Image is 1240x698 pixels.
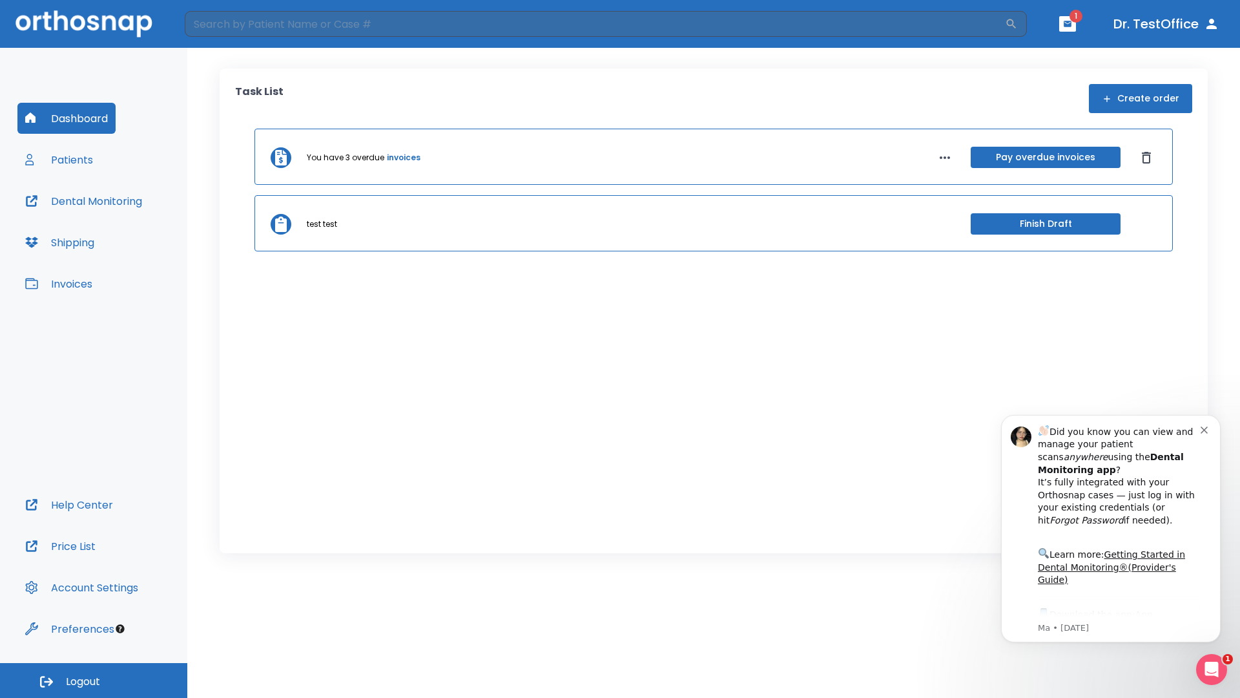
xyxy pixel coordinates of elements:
[56,211,219,277] div: Download the app: | ​ Let us know if you need help getting started!
[982,396,1240,663] iframe: Intercom notifications message
[1136,147,1157,168] button: Dismiss
[56,214,171,237] a: App Store
[971,147,1121,168] button: Pay overdue invoices
[66,675,100,689] span: Logout
[235,84,284,113] p: Task List
[387,152,420,164] a: invoices
[17,144,101,175] button: Patients
[1089,84,1192,113] button: Create order
[15,10,152,37] img: Orthosnap
[17,103,116,134] button: Dashboard
[17,613,122,644] button: Preferences
[1196,654,1227,685] iframe: Intercom live chat
[307,152,384,164] p: You have 3 overdue
[1223,654,1233,664] span: 1
[17,227,102,258] button: Shipping
[17,268,100,299] button: Invoices
[17,531,103,562] button: Price List
[114,623,126,635] div: Tooltip anchor
[185,11,1005,37] input: Search by Patient Name or Case #
[1108,12,1224,36] button: Dr. TestOffice
[17,489,121,520] button: Help Center
[56,227,219,238] p: Message from Ma, sent 3w ago
[1069,10,1082,23] span: 1
[219,28,229,38] button: Dismiss notification
[17,572,146,603] button: Account Settings
[307,218,337,230] p: test test
[17,185,150,217] button: Dental Monitoring
[971,213,1121,235] button: Finish Draft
